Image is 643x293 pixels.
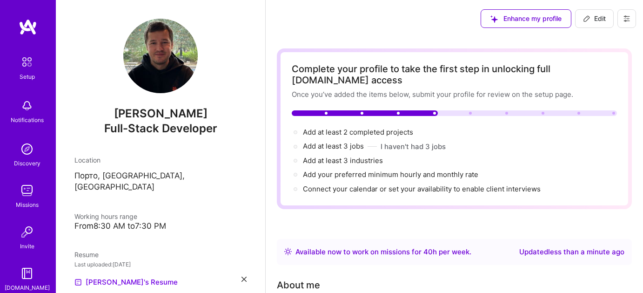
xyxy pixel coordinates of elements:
div: Available now to work on missions for h per week . [295,246,471,258]
div: Location [74,155,247,165]
span: Edit [583,14,606,23]
span: Add at least 3 jobs [303,142,364,150]
span: [PERSON_NAME] [74,107,247,121]
div: Tell us a little about yourself [277,278,320,292]
span: 40 [423,247,433,256]
i: icon SuggestedTeams [490,15,498,23]
p: Порто, [GEOGRAPHIC_DATA], [GEOGRAPHIC_DATA] [74,170,247,193]
span: Working hours range [74,212,137,220]
img: teamwork [18,181,36,200]
div: Once you’ve added the items below, submit your profile for review on the setup page. [292,89,617,99]
i: icon Close [241,277,247,282]
button: Enhance my profile [481,9,571,28]
div: Notifications [11,115,44,125]
div: [DOMAIN_NAME] [5,283,50,293]
div: Complete your profile to take the first step in unlocking full [DOMAIN_NAME] access [292,63,617,86]
button: Edit [575,9,614,28]
img: setup [17,52,37,72]
span: Add at least 2 completed projects [303,128,413,136]
img: Availability [284,248,292,255]
span: Connect your calendar or set your availability to enable client interviews [303,184,541,193]
span: Full-Stack Developer [104,122,217,135]
img: Invite [18,223,36,241]
div: Discovery [14,158,40,168]
div: null [575,9,614,28]
img: bell [18,96,36,115]
div: Last uploaded: [DATE] [74,259,247,269]
span: Add at least 3 industries [303,156,383,165]
img: Resume [74,279,82,286]
div: Updated less than a minute ago [519,246,624,258]
a: [PERSON_NAME]'s Resume [74,277,178,288]
div: About me [277,278,320,292]
img: logo [19,19,37,35]
span: Resume [74,251,99,259]
img: User Avatar [123,19,198,93]
img: guide book [18,264,36,283]
div: From 8:30 AM to 7:30 PM [74,221,247,231]
div: Invite [20,241,34,251]
div: Setup [20,72,35,82]
img: discovery [18,140,36,158]
span: Add your preferred minimum hourly and monthly rate [303,170,478,179]
button: I haven't had 3 jobs [381,142,446,151]
div: Missions [16,200,39,210]
span: Enhance my profile [490,14,562,23]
